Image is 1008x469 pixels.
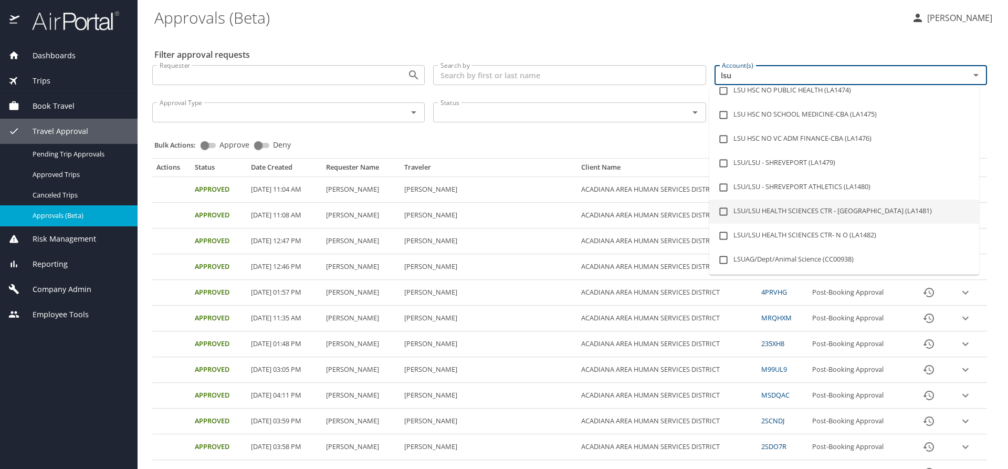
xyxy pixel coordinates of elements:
td: [DATE] 11:04 AM [247,177,322,203]
button: History [916,434,941,460]
input: Search by first or last name [433,65,706,85]
li: LSUAG/Dept/Animal Science (CC00938) [709,248,979,272]
li: LSUHCSD (LA1600) [709,272,979,296]
li: LSU HSC NO SCHOOL MEDICINE-CBA (LA1475) [709,103,979,127]
span: Risk Management [19,233,96,245]
button: History [916,280,941,305]
button: expand row [958,285,973,300]
p: [PERSON_NAME] [924,12,992,24]
span: Book Travel [19,100,75,112]
button: History [916,331,941,357]
td: ACADIANA AREA HUMAN SERVICES DISTRICT [577,409,757,434]
td: [PERSON_NAME] [400,254,577,280]
a: M99UL9 [761,364,787,374]
th: Client Name [577,163,757,176]
th: Status [191,163,247,176]
td: [PERSON_NAME] [322,409,400,434]
td: Approved [191,409,247,434]
td: Post-Booking Approval [808,280,908,306]
td: ACADIANA AREA HUMAN SERVICES DISTRICT [577,331,757,357]
td: [DATE] 03:05 PM [247,357,322,383]
td: Approved [191,331,247,357]
p: Bulk Actions: [154,140,204,150]
button: History [916,409,941,434]
td: Post-Booking Approval [808,409,908,434]
td: Post-Booking Approval [808,383,908,409]
td: [PERSON_NAME] [322,280,400,306]
span: Reporting [19,258,68,270]
td: [PERSON_NAME] [322,306,400,331]
button: [PERSON_NAME] [907,8,996,27]
td: [PERSON_NAME] [322,254,400,280]
h2: Filter approval requests [154,46,250,63]
span: Pending Trip Approvals [33,149,125,159]
li: LSU/LSU HEALTH SCIENCES CTR - [GEOGRAPHIC_DATA] (LA1481) [709,200,979,224]
a: MSDQAC [761,390,790,400]
td: Approved [191,254,247,280]
td: ACADIANA AREA HUMAN SERVICES DISTRICT [577,280,757,306]
td: ACADIANA AREA HUMAN SERVICES DISTRICT [577,306,757,331]
td: [PERSON_NAME] [322,331,400,357]
span: Deny [273,141,291,149]
td: Post-Booking Approval [808,434,908,460]
td: [PERSON_NAME] [400,434,577,460]
td: [DATE] 12:47 PM [247,228,322,254]
td: [DATE] 03:59 PM [247,409,322,434]
li: LSU/LSU - SHREVEPORT (LA1479) [709,151,979,175]
a: 2SDO7R [761,442,786,451]
span: Canceled Trips [33,190,125,200]
span: Approved Trips [33,170,125,180]
button: expand row [958,310,973,326]
span: Approvals (Beta) [33,211,125,221]
td: [DATE] 12:46 PM [247,254,322,280]
button: Close [969,68,983,82]
span: Dashboards [19,50,76,61]
td: [PERSON_NAME] [322,357,400,383]
td: [DATE] 11:35 AM [247,306,322,331]
button: History [916,306,941,331]
td: Approved [191,357,247,383]
td: [PERSON_NAME] [400,331,577,357]
td: [DATE] 11:08 AM [247,203,322,228]
th: Traveler [400,163,577,176]
button: expand row [958,413,973,429]
td: [PERSON_NAME] [322,228,400,254]
span: Company Admin [19,284,91,295]
td: [PERSON_NAME] [322,383,400,409]
td: [PERSON_NAME] [322,177,400,203]
td: ACADIANA AREA HUMAN SERVICES DISTRICT [577,177,757,203]
td: Approved [191,280,247,306]
button: Open [688,105,702,120]
td: [PERSON_NAME] [400,383,577,409]
td: [DATE] 03:58 PM [247,434,322,460]
a: 4PRVHG [761,287,787,297]
h1: Approvals (Beta) [154,1,903,34]
td: Post-Booking Approval [808,306,908,331]
span: Approve [219,141,249,149]
button: History [916,383,941,408]
td: [PERSON_NAME] [400,357,577,383]
td: [PERSON_NAME] [322,203,400,228]
span: Travel Approval [19,126,88,137]
img: airportal-logo.png [20,11,119,31]
button: Open [406,68,421,82]
td: ACADIANA AREA HUMAN SERVICES DISTRICT [577,228,757,254]
td: ACADIANA AREA HUMAN SERVICES DISTRICT [577,357,757,383]
span: Employee Tools [19,309,89,320]
td: [PERSON_NAME] [400,177,577,203]
li: LSU HSC NO VC ADM FINANCE-CBA (LA1476) [709,127,979,151]
button: History [916,357,941,382]
a: 235XH8 [761,339,784,348]
td: Approved [191,434,247,460]
td: [DATE] 01:48 PM [247,331,322,357]
td: ACADIANA AREA HUMAN SERVICES DISTRICT [577,254,757,280]
td: [PERSON_NAME] [400,409,577,434]
td: [DATE] 04:11 PM [247,383,322,409]
td: Approved [191,383,247,409]
td: [PERSON_NAME] [400,280,577,306]
button: Open [406,105,421,120]
th: Actions [152,163,191,176]
td: ACADIANA AREA HUMAN SERVICES DISTRICT [577,434,757,460]
td: ACADIANA AREA HUMAN SERVICES DISTRICT [577,203,757,228]
button: expand row [958,388,973,403]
